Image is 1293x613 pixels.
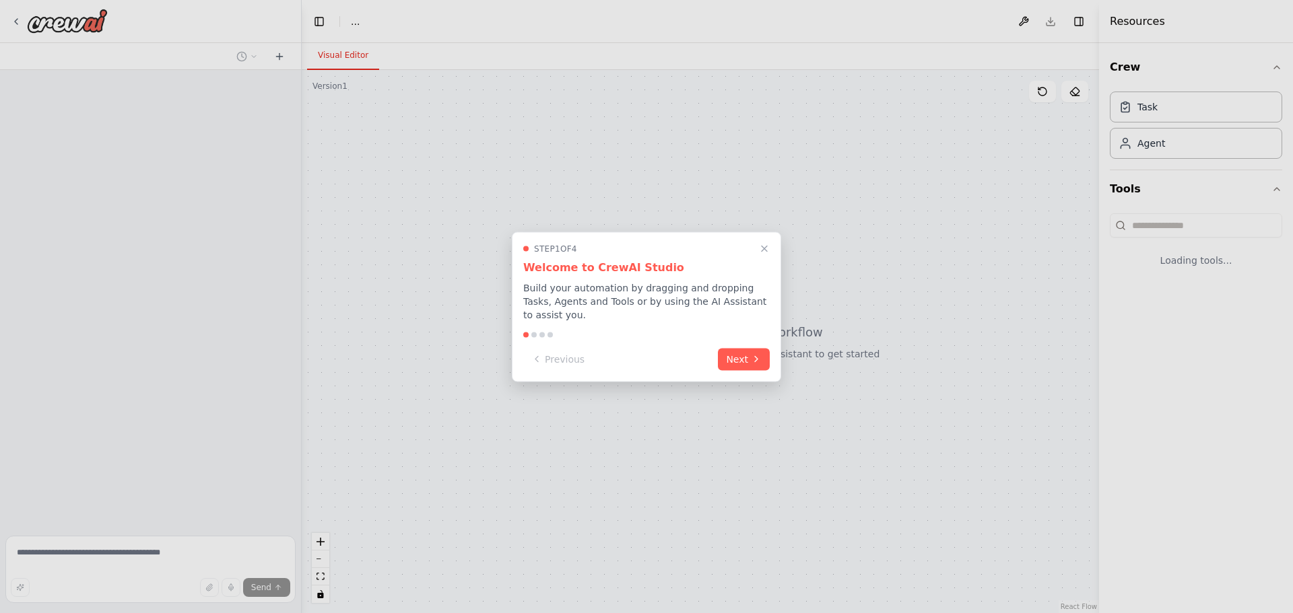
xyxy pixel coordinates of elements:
button: Close walkthrough [756,240,772,256]
span: Step 1 of 4 [534,243,577,254]
h3: Welcome to CrewAI Studio [523,259,770,275]
p: Build your automation by dragging and dropping Tasks, Agents and Tools or by using the AI Assista... [523,281,770,321]
button: Previous [523,348,593,370]
button: Next [718,348,770,370]
button: Hide left sidebar [310,12,329,31]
